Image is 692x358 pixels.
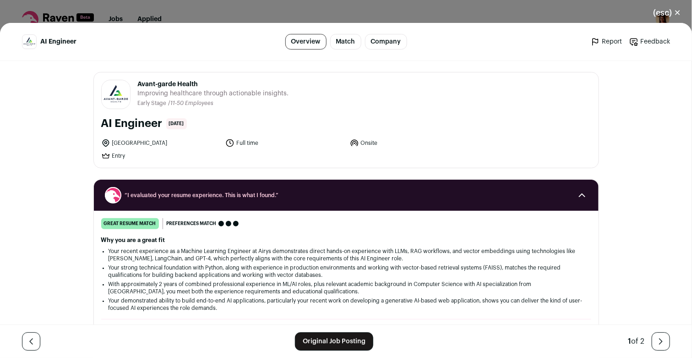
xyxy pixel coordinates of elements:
[109,248,584,262] li: Your recent experience as a Machine Learning Engineer at Airys demonstrates direct hands-on exper...
[350,138,469,148] li: Onsite
[225,138,344,148] li: Full time
[295,332,373,351] a: Original Job Posting
[101,237,591,244] h2: Why you are a great fit
[629,37,670,46] a: Feedback
[166,118,187,129] span: [DATE]
[125,192,567,199] span: “I evaluated your resume experience. This is what I found.”
[102,84,130,105] img: 5d6aee1faa1b5be302c172728c96870722c63fc40a4497afec917db90fdd6e65.jpg
[101,116,163,131] h1: AI Engineer
[628,338,631,345] span: 1
[22,37,36,47] img: 5d6aee1faa1b5be302c172728c96870722c63fc40a4497afec917db90fdd6e65.jpg
[138,89,289,98] span: Improving healthcare through actionable insights.
[365,34,407,50] a: Company
[101,218,159,229] div: great resume match
[167,219,217,228] span: Preferences match
[109,297,584,312] li: Your demonstrated ability to build end-to-end AI applications, particularly your recent work on d...
[171,100,214,106] span: 11-50 Employees
[101,138,220,148] li: [GEOGRAPHIC_DATA]
[169,100,214,107] li: /
[109,281,584,295] li: With approximately 2 years of combined professional experience in ML/AI roles, plus relevant acad...
[330,34,361,50] a: Match
[109,264,584,279] li: Your strong technical foundation with Python, along with experience in production environments an...
[138,100,169,107] li: Early Stage
[101,151,220,160] li: Entry
[643,3,692,23] button: Close modal
[138,80,289,89] span: Avant-garde Health
[591,37,622,46] a: Report
[628,336,644,347] div: of 2
[40,37,76,46] span: AI Engineer
[285,34,327,50] a: Overview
